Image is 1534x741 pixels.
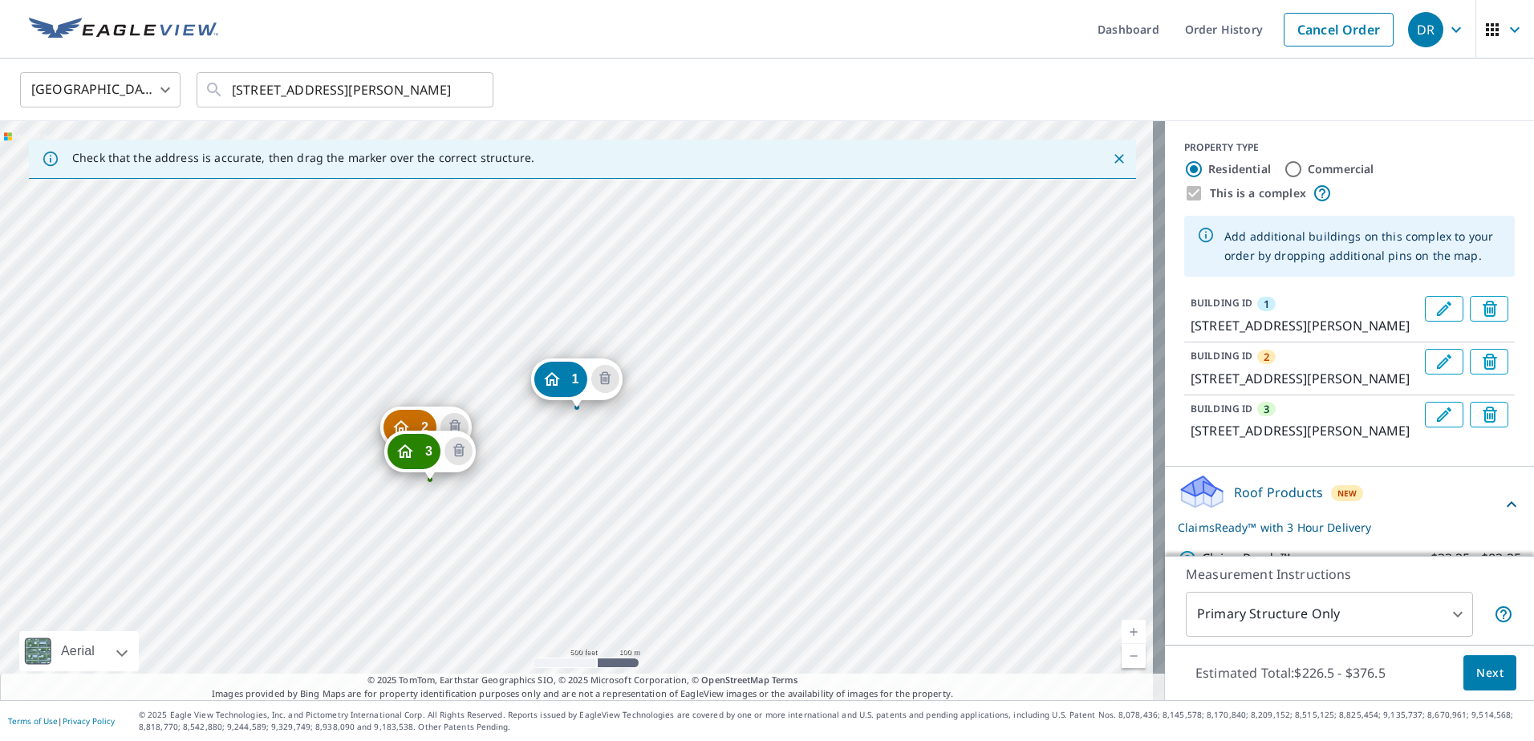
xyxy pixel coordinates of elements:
p: [STREET_ADDRESS][PERSON_NAME] [1191,316,1418,335]
a: Current Level 16, Zoom In [1122,620,1146,644]
p: BUILDING ID [1191,349,1252,362]
span: 1 [1264,297,1269,311]
p: © 2025 Eagle View Technologies, Inc. and Pictometry International Corp. All Rights Reserved. Repo... [139,709,1526,733]
a: Cancel Order [1284,13,1394,47]
button: Delete building 3 [1470,402,1508,427]
label: Commercial [1308,161,1374,177]
input: Search by address or latitude-longitude [232,67,461,112]
div: Roof ProductsNewClaimsReady™ with 3 Hour Delivery [1178,473,1521,536]
p: Estimated Total: $226.5 - $376.5 [1183,655,1398,690]
span: 3 [1264,402,1269,416]
span: 2 [421,421,428,433]
span: New [1337,487,1357,500]
p: Roof Products [1234,483,1323,502]
span: 2 [1264,350,1269,364]
p: ClaimsReady™ [1202,549,1290,569]
a: Terms [772,674,798,686]
span: 1 [571,373,578,385]
p: [STREET_ADDRESS][PERSON_NAME] [1191,421,1418,440]
span: Your report will include only the primary structure on the property. For example, a detached gara... [1494,605,1513,624]
a: Current Level 16, Zoom Out [1122,644,1146,668]
button: Delete building 3 [444,437,473,465]
button: Edit building 1 [1425,296,1463,322]
div: Aerial [19,631,139,671]
div: Add additional buildings on this complex to your order by dropping additional pins on the map. [1224,221,1502,272]
p: [STREET_ADDRESS][PERSON_NAME] [1191,369,1418,388]
p: | [8,716,115,726]
button: Edit building 3 [1425,402,1463,427]
div: Dropped pin, building 2, Residential property, 9138 1st St Fort Irwin, CA 92310 [380,407,472,456]
div: DR [1408,12,1443,47]
div: [GEOGRAPHIC_DATA] [20,67,181,112]
button: Delete building 1 [1470,296,1508,322]
label: Residential [1208,161,1271,177]
p: Measurement Instructions [1186,565,1513,584]
p: BUILDING ID [1191,296,1252,310]
div: Dropped pin, building 1, Residential property, 166 4th St Fort Irwin, CA 92310 [530,358,622,408]
p: ClaimsReady™ with 3 Hour Delivery [1178,519,1502,536]
span: © 2025 TomTom, Earthstar Geographics SIO, © 2025 Microsoft Corporation, © [367,674,798,687]
a: OpenStreetMap [701,674,769,686]
label: This is a complex [1210,185,1306,201]
div: Dropped pin, building 3, Residential property, 16 Little Big Horn St Fort Irwin, CA 92310 [384,431,476,480]
p: BUILDING ID [1191,402,1252,415]
a: Terms of Use [8,715,58,727]
div: Aerial [56,631,99,671]
span: Next [1476,663,1504,683]
button: Delete building 2 [1470,349,1508,375]
button: Delete building 1 [591,365,619,393]
p: $33.25 - $83.25 [1431,549,1521,569]
button: Close [1109,148,1130,169]
button: Next [1463,655,1516,691]
div: Primary Structure Only [1186,592,1473,637]
span: 3 [425,445,432,457]
a: Privacy Policy [63,715,115,727]
div: PROPERTY TYPE [1184,140,1515,155]
img: EV Logo [29,18,218,42]
button: Edit building 2 [1425,349,1463,375]
button: Delete building 2 [440,413,469,441]
p: Check that the address is accurate, then drag the marker over the correct structure. [72,151,534,165]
